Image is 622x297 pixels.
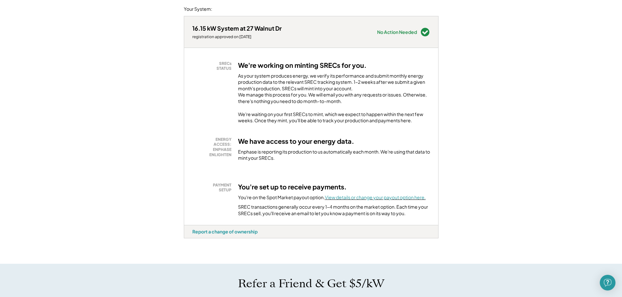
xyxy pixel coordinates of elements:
[238,73,430,108] div: As your system produces energy, we verify its performance and submit monthly energy production da...
[196,61,231,71] div: SRECs STATUS
[238,137,354,145] h3: We have access to your energy data.
[196,183,231,193] div: PAYMENT SETUP
[192,34,282,39] div: registration approved on [DATE]
[377,30,417,34] div: No Action Needed
[192,24,282,32] div: 16.15 kW System at 27 Walnut Dr
[238,149,430,161] div: Enphase is reporting its production to us automatically each month. We're using that data to mint...
[238,277,384,290] h1: Refer a Friend & Get $5/kW
[238,111,430,124] div: We're waiting on your first SRECs to mint, which we expect to happen within the next few weeks. O...
[238,183,347,191] h3: You're set up to receive payments.
[238,194,426,201] div: You're on the Spot Market payout option.
[238,204,430,216] div: SREC transactions generally occur every 1-4 months on the market option. Each time your SRECs sel...
[196,137,231,157] div: ENERGY ACCESS: ENPHASE ENLIGHTEN
[192,229,258,234] div: Report a change of ownership
[600,275,615,290] div: Open Intercom Messenger
[184,6,212,12] div: Your System:
[238,61,367,69] h3: We're working on minting SRECs for you.
[325,194,426,200] a: View details or change your payout option here.
[184,238,202,241] div: psjwpypn - PA Solar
